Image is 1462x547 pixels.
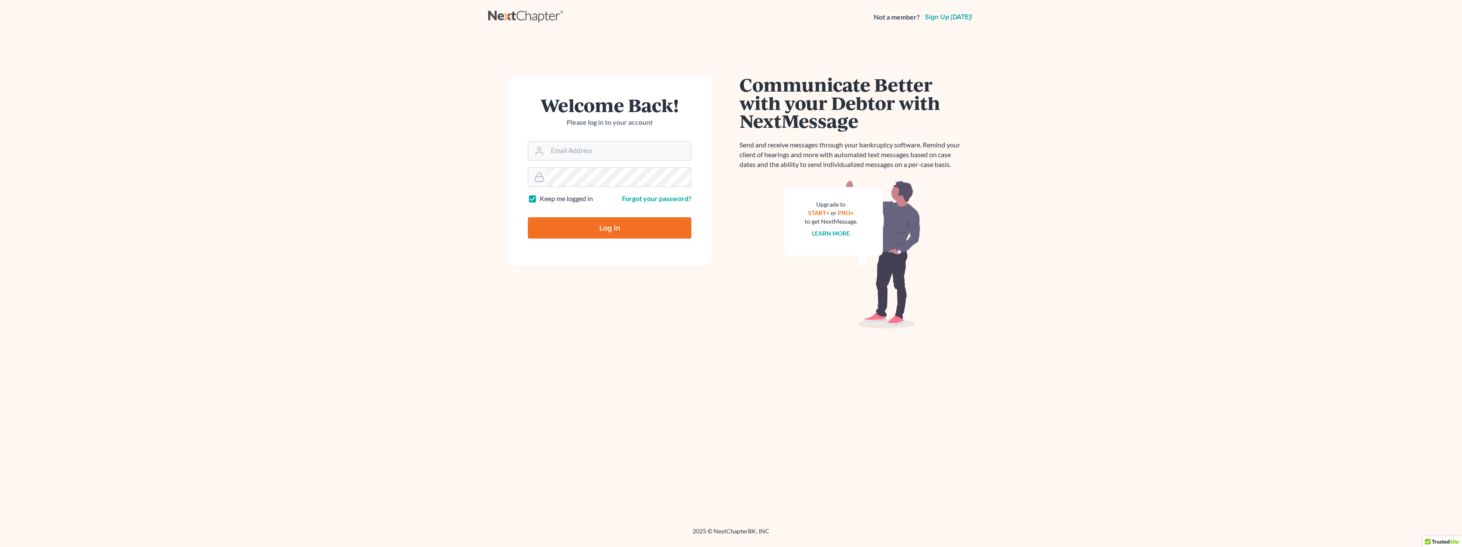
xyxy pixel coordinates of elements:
[740,75,965,130] h1: Communicate Better with your Debtor with NextMessage
[540,194,593,204] label: Keep me logged in
[528,217,691,239] input: Log In
[740,140,965,170] p: Send and receive messages through your bankruptcy software. Remind your client of hearings and mo...
[831,209,837,216] span: or
[923,14,974,20] a: Sign up [DATE]!
[784,180,921,329] img: nextmessage_bg-59042aed3d76b12b5cd301f8e5b87938c9018125f34e5fa2b7a6b67550977c72.svg
[809,209,830,216] a: START+
[874,12,920,22] strong: Not a member?
[812,230,850,237] a: Learn more
[547,141,691,160] input: Email Address
[528,96,691,114] h1: Welcome Back!
[805,200,858,209] div: Upgrade to
[805,217,858,226] div: to get NextMessage.
[528,118,691,127] p: Please log in to your account
[488,527,974,542] div: 2025 © NextChapterBK, INC
[622,194,691,202] a: Forgot your password?
[838,209,854,216] a: PRO+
